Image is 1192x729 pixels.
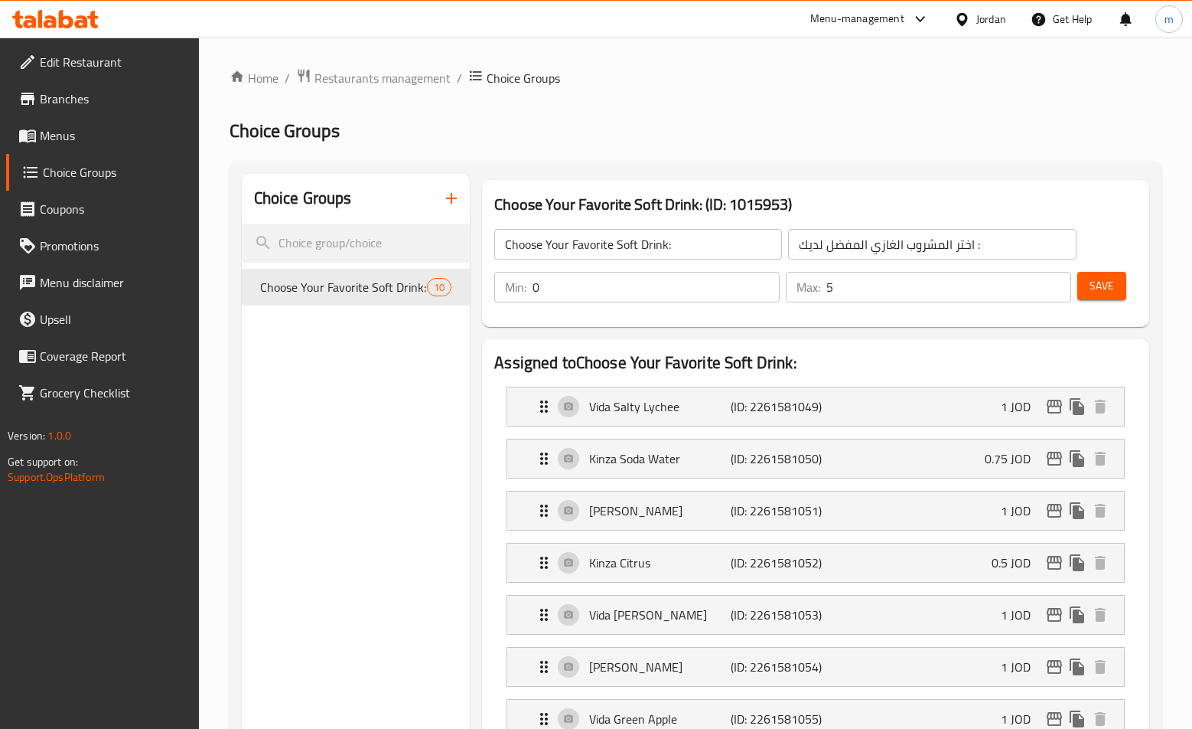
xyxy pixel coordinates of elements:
[507,387,1124,426] div: Expand
[1066,395,1089,418] button: duplicate
[1066,499,1089,522] button: duplicate
[230,113,340,148] span: Choice Groups
[1043,395,1066,418] button: edit
[40,384,187,402] span: Grocery Checklist
[494,433,1137,485] li: Expand
[314,69,451,87] span: Restaurants management
[731,449,825,468] p: (ID: 2261581050)
[985,449,1043,468] p: 0.75 JOD
[6,117,199,154] a: Menus
[1089,499,1112,522] button: delete
[731,710,825,728] p: (ID: 2261581055)
[43,163,187,181] span: Choice Groups
[487,69,560,87] span: Choice Groups
[8,452,78,472] span: Get support on:
[1066,655,1089,678] button: duplicate
[507,492,1124,530] div: Expand
[731,502,825,520] p: (ID: 2261581051)
[457,69,462,87] li: /
[6,227,199,264] a: Promotions
[40,200,187,218] span: Coupons
[8,467,105,487] a: Support.OpsPlatform
[1077,272,1126,300] button: Save
[40,347,187,365] span: Coverage Report
[1001,502,1043,520] p: 1 JOD
[494,381,1137,433] li: Expand
[796,278,820,296] p: Max:
[6,264,199,301] a: Menu disclaimer
[40,90,187,108] span: Branches
[1089,395,1112,418] button: delete
[1043,499,1066,522] button: edit
[494,192,1137,217] h3: Choose Your Favorite Soft Drink: (ID: 1015953)
[8,426,45,446] span: Version:
[428,280,451,295] span: 10
[40,53,187,71] span: Edit Restaurant
[1043,655,1066,678] button: edit
[589,554,731,572] p: Kinza Citrus
[6,80,199,117] a: Branches
[731,658,825,676] p: (ID: 2261581054)
[507,440,1124,478] div: Expand
[731,554,825,572] p: (ID: 2261581052)
[589,658,731,676] p: [PERSON_NAME]
[507,596,1124,634] div: Expand
[1164,11,1174,28] span: m
[296,68,451,88] a: Restaurants management
[810,10,904,28] div: Menu-management
[731,397,825,416] p: (ID: 2261581049)
[47,426,71,446] span: 1.0.0
[427,278,451,296] div: Choices
[589,710,731,728] p: Vida Green Apple
[230,69,278,87] a: Home
[494,351,1137,374] h2: Assigned to Choose Your Favorite Soft Drink:
[1043,551,1066,574] button: edit
[589,502,731,520] p: [PERSON_NAME]
[242,224,471,263] input: search
[1001,710,1043,728] p: 1 JOD
[1089,655,1112,678] button: delete
[992,554,1043,572] p: 0.5 JOD
[6,44,199,80] a: Edit Restaurant
[1001,606,1043,624] p: 1 JOD
[1089,276,1114,296] span: Save
[494,537,1137,589] li: Expand
[6,191,199,227] a: Coupons
[40,310,187,329] span: Upsell
[1043,447,1066,470] button: edit
[589,397,731,416] p: Vida Salty Lychee
[6,154,199,191] a: Choice Groups
[494,485,1137,537] li: Expand
[505,278,526,296] p: Min:
[285,69,290,87] li: /
[6,301,199,338] a: Upsell
[242,269,471,306] div: Choose Your Favorite Soft Drink:10
[494,641,1137,693] li: Expand
[494,589,1137,641] li: Expand
[1089,447,1112,470] button: delete
[507,544,1124,582] div: Expand
[40,237,187,255] span: Promotions
[1001,658,1043,676] p: 1 JOD
[507,648,1124,686] div: Expand
[976,11,1006,28] div: Jordan
[1066,447,1089,470] button: duplicate
[589,606,731,624] p: Vida [PERSON_NAME]
[260,278,427,296] span: Choose Your Favorite Soft Drink:
[1066,603,1089,626] button: duplicate
[1066,551,1089,574] button: duplicate
[1089,603,1112,626] button: delete
[1043,603,1066,626] button: edit
[6,374,199,411] a: Grocery Checklist
[589,449,731,468] p: Kinza Soda Water
[40,273,187,292] span: Menu disclaimer
[6,338,199,374] a: Coverage Report
[1001,397,1043,416] p: 1 JOD
[254,187,352,210] h2: Choice Groups
[40,126,187,145] span: Menus
[1089,551,1112,574] button: delete
[230,68,1161,88] nav: breadcrumb
[731,606,825,624] p: (ID: 2261581053)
